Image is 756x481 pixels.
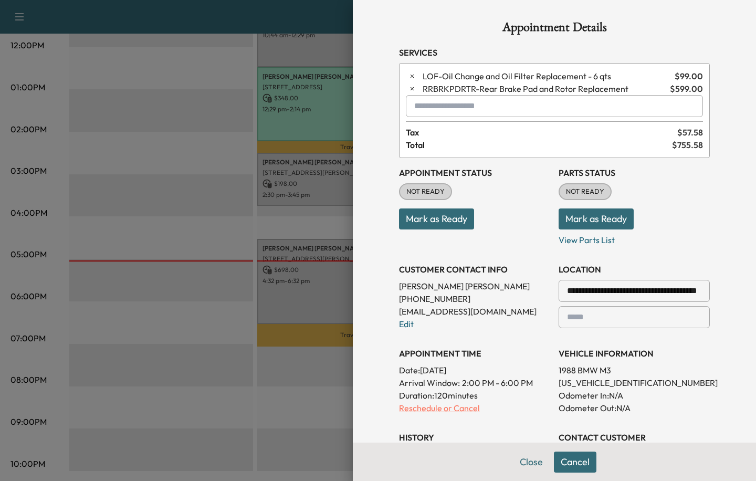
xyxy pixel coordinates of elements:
[400,186,451,197] span: NOT READY
[554,452,596,473] button: Cancel
[670,82,703,95] span: $ 599.00
[559,377,710,389] p: [US_VEHICLE_IDENTIFICATION_NUMBER]
[559,229,710,246] p: View Parts List
[399,280,550,292] p: [PERSON_NAME] [PERSON_NAME]
[399,377,550,389] p: Arrival Window:
[423,82,666,95] span: Rear Brake Pad and Rotor Replacement
[559,402,710,414] p: Odometer Out: N/A
[399,263,550,276] h3: CUSTOMER CONTACT INFO
[559,364,710,377] p: 1988 BMW M3
[672,139,703,151] span: $ 755.58
[399,21,710,38] h1: Appointment Details
[399,305,550,318] p: [EMAIL_ADDRESS][DOMAIN_NAME]
[399,208,474,229] button: Mark as Ready
[462,377,533,389] span: 2:00 PM - 6:00 PM
[399,431,550,444] h3: History
[399,46,710,59] h3: Services
[560,186,611,197] span: NOT READY
[559,347,710,360] h3: VEHICLE INFORMATION
[399,347,550,360] h3: APPOINTMENT TIME
[399,292,550,305] p: [PHONE_NUMBER]
[399,364,550,377] p: Date: [DATE]
[559,208,634,229] button: Mark as Ready
[559,166,710,179] h3: Parts Status
[399,389,550,402] p: Duration: 120 minutes
[399,402,550,414] p: Reschedule or Cancel
[677,126,703,139] span: $ 57.58
[399,319,414,329] a: Edit
[675,70,703,82] span: $ 99.00
[423,70,670,82] span: Oil Change and Oil Filter Replacement - 6 qts
[559,431,710,444] h3: CONTACT CUSTOMER
[406,126,677,139] span: Tax
[406,139,672,151] span: Total
[513,452,550,473] button: Close
[559,389,710,402] p: Odometer In: N/A
[399,166,550,179] h3: Appointment Status
[559,263,710,276] h3: LOCATION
